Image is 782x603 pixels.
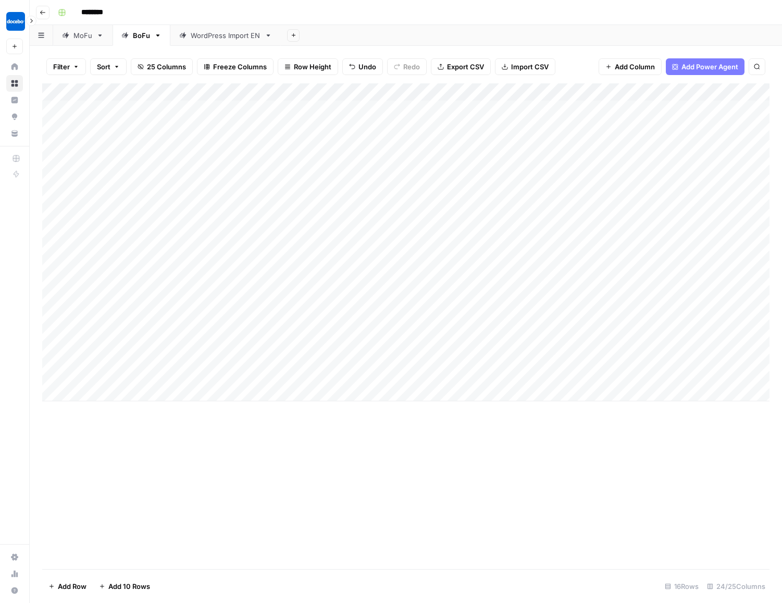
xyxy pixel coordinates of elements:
[90,58,127,75] button: Sort
[6,75,23,92] a: Browse
[358,61,376,72] span: Undo
[6,12,25,31] img: Docebo Logo
[53,61,70,72] span: Filter
[73,30,92,41] div: MoFu
[681,61,738,72] span: Add Power Agent
[661,578,703,595] div: 16 Rows
[278,58,338,75] button: Row Height
[387,58,427,75] button: Redo
[6,58,23,75] a: Home
[6,108,23,125] a: Opportunities
[6,582,23,599] button: Help + Support
[495,58,555,75] button: Import CSV
[191,30,260,41] div: WordPress Import EN
[197,58,274,75] button: Freeze Columns
[133,30,150,41] div: BoFu
[511,61,549,72] span: Import CSV
[615,61,655,72] span: Add Column
[213,61,267,72] span: Freeze Columns
[131,58,193,75] button: 25 Columns
[147,61,186,72] span: 25 Columns
[6,565,23,582] a: Usage
[403,61,420,72] span: Redo
[97,61,110,72] span: Sort
[703,578,769,595] div: 24/25 Columns
[42,578,93,595] button: Add Row
[6,92,23,108] a: Insights
[46,58,86,75] button: Filter
[58,581,86,592] span: Add Row
[93,578,156,595] button: Add 10 Rows
[342,58,383,75] button: Undo
[108,581,150,592] span: Add 10 Rows
[431,58,491,75] button: Export CSV
[6,8,23,34] button: Workspace: Docebo
[113,25,170,46] a: BoFu
[6,125,23,142] a: Your Data
[294,61,331,72] span: Row Height
[666,58,744,75] button: Add Power Agent
[447,61,484,72] span: Export CSV
[599,58,662,75] button: Add Column
[170,25,281,46] a: WordPress Import EN
[6,549,23,565] a: Settings
[53,25,113,46] a: MoFu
